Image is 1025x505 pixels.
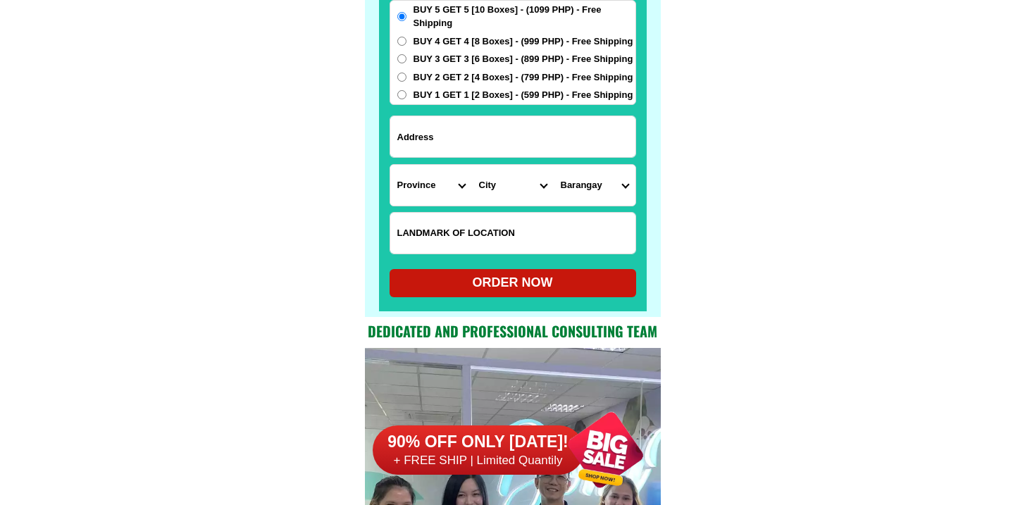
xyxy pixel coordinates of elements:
input: BUY 4 GET 4 [8 Boxes] - (999 PHP) - Free Shipping [397,37,406,46]
input: BUY 5 GET 5 [10 Boxes] - (1099 PHP) - Free Shipping [397,12,406,21]
select: Select district [472,165,554,206]
select: Select commune [554,165,635,206]
span: BUY 1 GET 1 [2 Boxes] - (599 PHP) - Free Shipping [414,88,633,102]
span: BUY 3 GET 3 [6 Boxes] - (899 PHP) - Free Shipping [414,52,633,66]
input: Input LANDMARKOFLOCATION [390,213,635,254]
span: BUY 4 GET 4 [8 Boxes] - (999 PHP) - Free Shipping [414,35,633,49]
input: BUY 2 GET 2 [4 Boxes] - (799 PHP) - Free Shipping [397,73,406,82]
span: BUY 5 GET 5 [10 Boxes] - (1099 PHP) - Free Shipping [414,3,635,30]
span: BUY 2 GET 2 [4 Boxes] - (799 PHP) - Free Shipping [414,70,633,85]
h6: 90% OFF ONLY [DATE]! [373,432,584,453]
input: Input address [390,116,635,157]
input: BUY 3 GET 3 [6 Boxes] - (899 PHP) - Free Shipping [397,54,406,63]
div: ORDER NOW [390,273,636,292]
select: Select province [390,165,472,206]
h2: Dedicated and professional consulting team [365,320,661,342]
h6: + FREE SHIP | Limited Quantily [373,453,584,468]
input: BUY 1 GET 1 [2 Boxes] - (599 PHP) - Free Shipping [397,90,406,99]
